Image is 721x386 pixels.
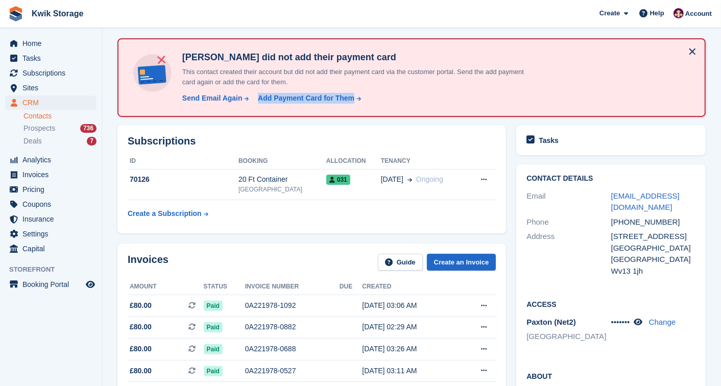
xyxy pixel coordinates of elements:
[245,300,340,311] div: 0A221978-1092
[23,111,97,121] a: Contacts
[611,231,695,243] div: [STREET_ADDRESS]
[611,318,630,326] span: •••••••
[526,331,611,343] li: [GEOGRAPHIC_DATA]
[128,279,204,295] th: Amount
[258,93,354,104] div: Add Payment Card for Them
[539,136,559,145] h2: Tasks
[340,279,363,295] th: Due
[23,136,97,147] a: Deals 7
[178,67,536,87] p: This contact created their account but did not add their payment card via the customer portal. Se...
[22,167,84,182] span: Invoices
[84,278,97,291] a: Preview store
[238,174,326,185] div: 20 Ft Container
[204,366,223,376] span: Paid
[128,254,169,271] h2: Invoices
[204,301,223,311] span: Paid
[182,93,243,104] div: Send Email Again
[526,318,576,326] span: Paxton (Net2)
[5,95,97,110] a: menu
[204,322,223,332] span: Paid
[22,95,84,110] span: CRM
[5,81,97,95] a: menu
[9,264,102,275] span: Storefront
[526,216,611,228] div: Phone
[128,208,202,219] div: Create a Subscription
[5,242,97,256] a: menu
[611,216,695,228] div: [PHONE_NUMBER]
[362,344,458,354] div: [DATE] 03:26 AM
[526,231,611,277] div: Address
[204,279,245,295] th: Status
[326,175,350,185] span: 031
[362,366,458,376] div: [DATE] 03:11 AM
[128,135,496,147] h2: Subscriptions
[245,322,340,332] div: 0A221978-0882
[5,227,97,241] a: menu
[22,277,84,292] span: Booking Portal
[362,300,458,311] div: [DATE] 03:06 AM
[22,212,84,226] span: Insurance
[22,36,84,51] span: Home
[5,66,97,80] a: menu
[381,174,403,185] span: [DATE]
[130,322,152,332] span: £80.00
[130,366,152,376] span: £80.00
[22,66,84,80] span: Subscriptions
[245,344,340,354] div: 0A221978-0688
[526,175,695,183] h2: Contact Details
[362,322,458,332] div: [DATE] 02:29 AM
[80,124,97,133] div: 736
[22,182,84,197] span: Pricing
[611,191,680,212] a: [EMAIL_ADDRESS][DOMAIN_NAME]
[23,124,55,133] span: Prospects
[22,197,84,211] span: Coupons
[22,227,84,241] span: Settings
[5,153,97,167] a: menu
[326,153,381,170] th: Allocation
[526,371,695,381] h2: About
[674,8,684,18] img: ellie tragonette
[416,175,443,183] span: Ongoing
[23,136,42,146] span: Deals
[5,182,97,197] a: menu
[128,204,208,223] a: Create a Subscription
[5,212,97,226] a: menu
[130,300,152,311] span: £80.00
[128,174,238,185] div: 70126
[685,9,712,19] span: Account
[5,277,97,292] a: menu
[130,344,152,354] span: £80.00
[28,5,87,22] a: Kwik Storage
[5,197,97,211] a: menu
[22,51,84,65] span: Tasks
[178,52,536,63] h4: [PERSON_NAME] did not add their payment card
[381,153,467,170] th: Tenancy
[5,36,97,51] a: menu
[254,93,362,104] a: Add Payment Card for Them
[23,123,97,134] a: Prospects 736
[8,6,23,21] img: stora-icon-8386f47178a22dfd0bd8f6a31ec36ba5ce8667c1dd55bd0f319d3a0aa187defe.svg
[22,153,84,167] span: Analytics
[427,254,496,271] a: Create an Invoice
[649,318,676,326] a: Change
[245,279,340,295] th: Invoice number
[5,167,97,182] a: menu
[204,344,223,354] span: Paid
[128,153,238,170] th: ID
[5,51,97,65] a: menu
[526,190,611,213] div: Email
[131,52,174,95] img: no-card-linked-e7822e413c904bf8b177c4d89f31251c4716f9871600ec3ca5bfc59e148c83f4.svg
[378,254,423,271] a: Guide
[526,299,695,309] h2: Access
[611,254,695,266] div: [GEOGRAPHIC_DATA]
[22,242,84,256] span: Capital
[599,8,620,18] span: Create
[362,279,458,295] th: Created
[611,266,695,277] div: Wv13 1jh
[650,8,664,18] span: Help
[87,137,97,146] div: 7
[245,366,340,376] div: 0A221978-0527
[238,185,326,194] div: [GEOGRAPHIC_DATA]
[611,243,695,254] div: [GEOGRAPHIC_DATA]
[238,153,326,170] th: Booking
